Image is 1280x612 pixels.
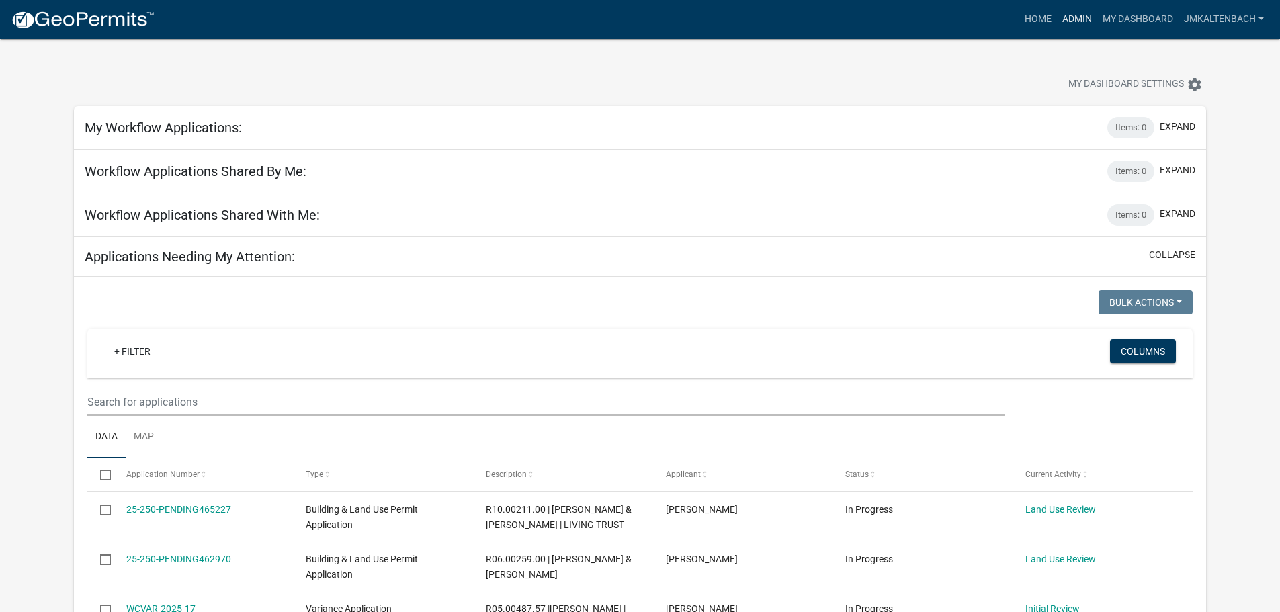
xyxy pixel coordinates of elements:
div: Items: 0 [1107,161,1154,182]
datatable-header-cell: Description [473,458,653,490]
span: Description [486,470,527,479]
a: My Dashboard [1097,7,1179,32]
span: R06.00259.00 | STEVEN M & STACY J MILLER [486,554,632,580]
span: Melinda Smith [666,554,738,564]
span: Status [845,470,869,479]
span: In Progress [845,504,893,515]
h5: Workflow Applications Shared By Me: [85,163,306,179]
a: Home [1019,7,1057,32]
datatable-header-cell: Application Number [114,458,294,490]
span: Current Activity [1025,470,1081,479]
button: Columns [1110,339,1176,363]
datatable-header-cell: Type [293,458,473,490]
datatable-header-cell: Status [833,458,1013,490]
datatable-header-cell: Current Activity [1013,458,1193,490]
i: settings [1187,77,1203,93]
span: Building & Land Use Permit Application [306,554,418,580]
a: Land Use Review [1025,504,1096,515]
button: expand [1160,163,1195,177]
button: expand [1160,207,1195,221]
button: My Dashboard Settingssettings [1058,71,1213,97]
div: Items: 0 [1107,204,1154,226]
h5: Workflow Applications Shared With Me: [85,207,320,223]
span: Jeff Gusa [666,504,738,515]
a: + Filter [103,339,161,363]
span: Type [306,470,323,479]
button: Bulk Actions [1099,290,1193,314]
span: My Dashboard Settings [1068,77,1184,93]
h5: My Workflow Applications: [85,120,242,136]
a: Map [126,416,162,459]
span: Applicant [666,470,701,479]
button: expand [1160,120,1195,134]
input: Search for applications [87,388,1005,416]
a: jmkaltenbach [1179,7,1269,32]
span: R10.00211.00 | CHARLES G & MARLENE J MAYHEW | LIVING TRUST [486,504,632,530]
a: 25-250-PENDING462970 [126,554,231,564]
datatable-header-cell: Select [87,458,113,490]
span: Building & Land Use Permit Application [306,504,418,530]
datatable-header-cell: Applicant [652,458,833,490]
a: Land Use Review [1025,554,1096,564]
h5: Applications Needing My Attention: [85,249,295,265]
span: Application Number [126,470,200,479]
a: Admin [1057,7,1097,32]
a: 25-250-PENDING465227 [126,504,231,515]
a: Data [87,416,126,459]
span: In Progress [845,554,893,564]
div: Items: 0 [1107,117,1154,138]
button: collapse [1149,248,1195,262]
